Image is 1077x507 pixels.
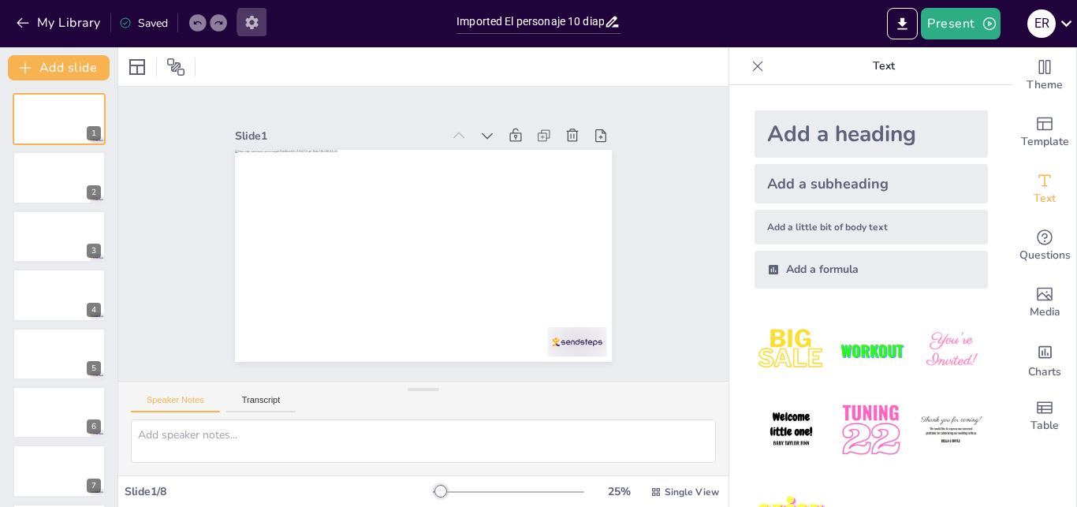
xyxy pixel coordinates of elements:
[125,54,150,80] div: Layout
[13,445,106,497] div: 7
[1030,304,1060,321] span: Media
[87,479,101,493] div: 7
[1013,218,1076,274] div: Get real-time input from your audience
[665,486,719,498] span: Single View
[1013,388,1076,445] div: Add a table
[921,8,1000,39] button: Present
[1028,363,1061,381] span: Charts
[887,8,918,39] button: Export to PowerPoint
[1013,104,1076,161] div: Add ready made slides
[915,393,988,467] img: 6.jpeg
[125,484,433,499] div: Slide 1 / 8
[834,314,907,387] img: 2.jpeg
[87,126,101,140] div: 1
[13,151,106,203] div: 2
[1013,47,1076,104] div: Change the overall theme
[13,211,106,263] div: 3
[13,328,106,380] div: 5
[131,395,220,412] button: Speaker Notes
[755,164,988,203] div: Add a subheading
[1027,8,1056,39] button: E R
[1027,9,1056,38] div: E R
[1013,161,1076,218] div: Add text boxes
[1013,274,1076,331] div: Add images, graphics, shapes or video
[755,314,828,387] img: 1.jpeg
[119,16,168,31] div: Saved
[755,110,988,158] div: Add a heading
[235,129,442,144] div: Slide 1
[13,386,106,438] div: 6
[755,251,988,289] div: Add a formula
[600,484,638,499] div: 25 %
[457,10,604,33] input: Insert title
[12,10,107,35] button: My Library
[834,393,907,467] img: 5.jpeg
[1034,190,1056,207] span: Text
[915,314,988,387] img: 3.jpeg
[755,210,988,244] div: Add a little bit of body text
[1030,417,1059,434] span: Table
[1027,76,1063,94] span: Theme
[13,269,106,321] div: 4
[755,393,828,467] img: 4.jpeg
[8,55,110,80] button: Add slide
[13,93,106,145] div: 1
[87,185,101,199] div: 2
[770,47,997,85] p: Text
[166,58,185,76] span: Position
[226,395,296,412] button: Transcript
[87,361,101,375] div: 5
[1021,133,1069,151] span: Template
[1019,247,1071,264] span: Questions
[87,419,101,434] div: 6
[87,303,101,317] div: 4
[87,244,101,258] div: 3
[1013,331,1076,388] div: Add charts and graphs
